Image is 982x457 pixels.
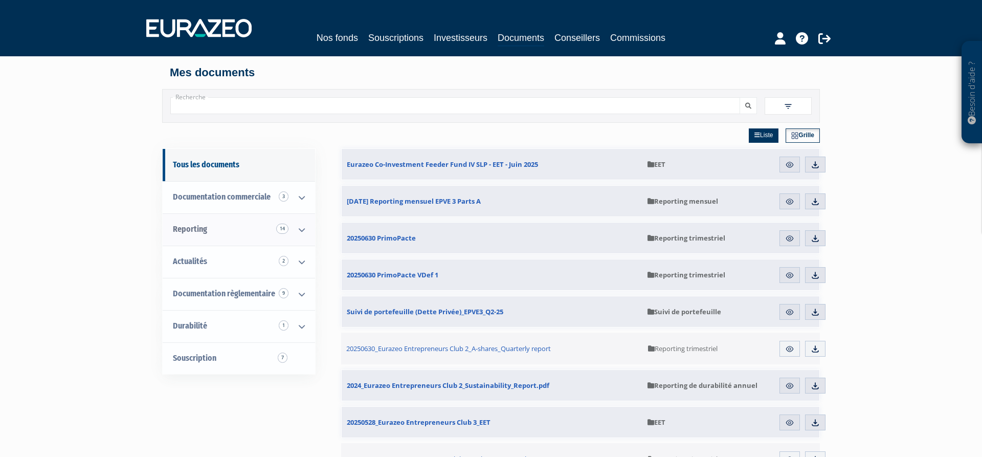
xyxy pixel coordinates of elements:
span: 2 [279,256,288,266]
span: Reporting de durabilité annuel [648,381,757,390]
span: [DATE] Reporting mensuel EPVE 3 Parts A [347,197,481,206]
img: eye.svg [785,381,794,390]
span: Eurazeo Co-Investment Feeder Fund IV SLP - EET - Juin 2025 [347,160,538,169]
img: download.svg [811,381,820,390]
img: download.svg [811,308,820,317]
span: 20250528_Eurazeo Entrepreneurs Club 3_EET [347,418,490,427]
span: 14 [276,224,288,234]
img: download.svg [811,197,820,206]
h4: Mes documents [170,67,812,79]
img: eye.svg [785,160,794,169]
span: Reporting trimestriel [648,344,718,353]
span: Reporting mensuel [648,197,718,206]
img: download.svg [811,344,820,354]
a: Documentation règlementaire 9 [163,278,315,310]
span: Suivi de portefeuille (Dette Privée)_EPVE3_Q2-25 [347,307,503,316]
img: eye.svg [785,271,794,280]
img: grid.svg [791,132,798,139]
span: 1 [279,320,288,331]
img: filter.svg [784,102,793,111]
a: 20250630 PrimoPacte VDef 1 [342,259,642,290]
a: 20250630 PrimoPacte [342,223,642,253]
a: 20250528_Eurazeo Entrepreneurs Club 3_EET [342,407,642,438]
a: Liste [749,128,778,143]
span: 20250630 PrimoPacte VDef 1 [347,270,438,279]
a: Documents [498,31,544,47]
span: Documentation commerciale [173,192,271,202]
span: Souscription [173,353,216,363]
a: Commissions [610,31,665,45]
a: Souscriptions [368,31,423,45]
img: 1732889491-logotype_eurazeo_blanc_rvb.png [146,19,252,37]
a: 2024_Eurazeo Entrepreneurs Club 2_Sustainability_Report.pdf [342,370,642,401]
span: Reporting trimestriel [648,270,725,279]
img: eye.svg [785,234,794,243]
span: 9 [279,288,288,298]
span: 2024_Eurazeo Entrepreneurs Club 2_Sustainability_Report.pdf [347,381,549,390]
a: Suivi de portefeuille (Dette Privée)_EPVE3_Q2-25 [342,296,642,327]
p: Besoin d'aide ? [966,47,978,139]
span: Suivi de portefeuille [648,307,721,316]
span: Actualités [173,256,207,266]
input: Recherche [170,97,740,114]
span: 7 [278,353,287,363]
img: download.svg [811,418,820,427]
a: Tous les documents [163,149,315,181]
img: download.svg [811,271,820,280]
a: [DATE] Reporting mensuel EPVE 3 Parts A [342,186,642,216]
a: Actualités 2 [163,246,315,278]
a: 20250630_Eurazeo Entrepreneurs Club 2_A-shares_Quarterly report [341,333,643,364]
a: Conseillers [554,31,600,45]
span: Durabilité [173,321,207,331]
a: Investisseurs [434,31,487,45]
span: 3 [279,191,288,202]
span: Documentation règlementaire [173,289,275,298]
span: Reporting [173,224,207,234]
span: Reporting trimestriel [648,233,725,243]
a: Durabilité 1 [163,310,315,342]
img: eye.svg [785,344,794,354]
img: download.svg [811,234,820,243]
img: download.svg [811,160,820,169]
a: Documentation commerciale 3 [163,181,315,213]
span: 20250630_Eurazeo Entrepreneurs Club 2_A-shares_Quarterly report [346,344,551,353]
span: EET [648,418,665,427]
a: Souscription7 [163,342,315,375]
a: Reporting 14 [163,213,315,246]
span: 20250630 PrimoPacte [347,233,416,243]
img: eye.svg [785,418,794,427]
a: Eurazeo Co-Investment Feeder Fund IV SLP - EET - Juin 2025 [342,149,642,180]
span: EET [648,160,665,169]
a: Grille [786,128,820,143]
img: eye.svg [785,308,794,317]
a: Nos fonds [317,31,358,45]
img: eye.svg [785,197,794,206]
